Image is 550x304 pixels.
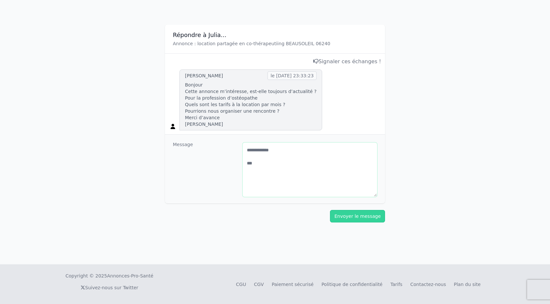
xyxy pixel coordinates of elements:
[267,71,317,80] span: le [DATE] 23:33:23
[185,82,317,127] p: Bonjour Cette annonce m’intéresse, est-elle toujours d’actualité ? Pour la profession d’ostéopath...
[65,273,153,279] div: Copyright © 2025
[173,31,377,39] h3: Répondre à Julia...
[272,282,314,287] a: Paiement sécurisé
[410,282,446,287] a: Contactez-nous
[236,282,246,287] a: CGU
[81,285,138,290] a: Suivez-nous sur Twitter
[169,58,381,66] div: Signaler ces échanges !
[390,282,402,287] a: Tarifs
[330,210,385,222] button: Envoyer le message
[185,72,223,79] div: [PERSON_NAME]
[173,40,377,47] p: Annonce : location partagée en co-thérapeutiing BEAUSOLEIL 06240
[321,282,383,287] a: Politique de confidentialité
[173,141,237,197] dt: Message
[254,282,264,287] a: CGV
[454,282,481,287] a: Plan du site
[107,273,153,279] a: Annonces-Pro-Santé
